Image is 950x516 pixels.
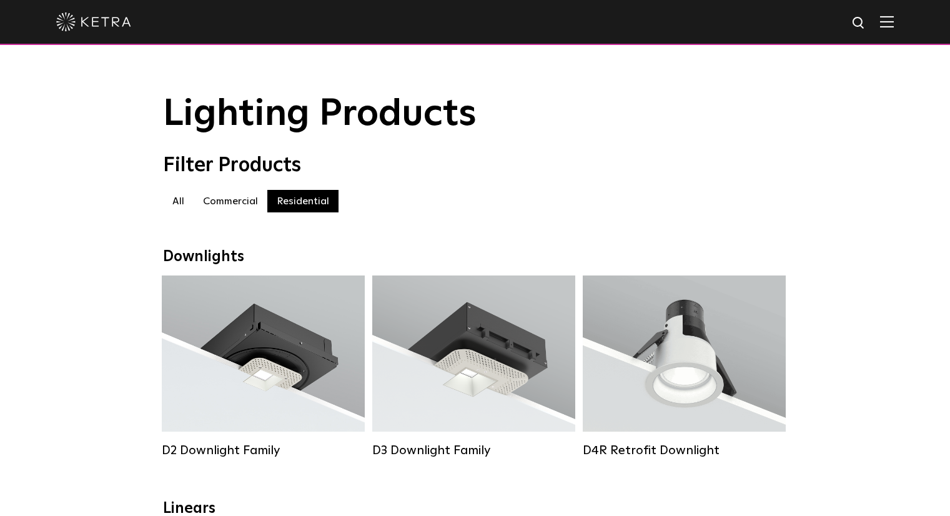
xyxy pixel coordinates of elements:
img: Hamburger%20Nav.svg [880,16,894,27]
label: Commercial [194,190,267,212]
div: D2 Downlight Family [162,443,365,458]
div: Downlights [163,248,788,266]
a: D2 Downlight Family Lumen Output:1200Colors:White / Black / Gloss Black / Silver / Bronze / Silve... [162,275,365,458]
img: ketra-logo-2019-white [56,12,131,31]
div: D3 Downlight Family [372,443,575,458]
a: D4R Retrofit Downlight Lumen Output:800Colors:White / BlackBeam Angles:15° / 25° / 40° / 60°Watta... [583,275,786,458]
span: Lighting Products [163,96,477,133]
div: D4R Retrofit Downlight [583,443,786,458]
a: D3 Downlight Family Lumen Output:700 / 900 / 1100Colors:White / Black / Silver / Bronze / Paintab... [372,275,575,458]
label: All [163,190,194,212]
div: Filter Products [163,154,788,177]
label: Residential [267,190,339,212]
img: search icon [851,16,867,31]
